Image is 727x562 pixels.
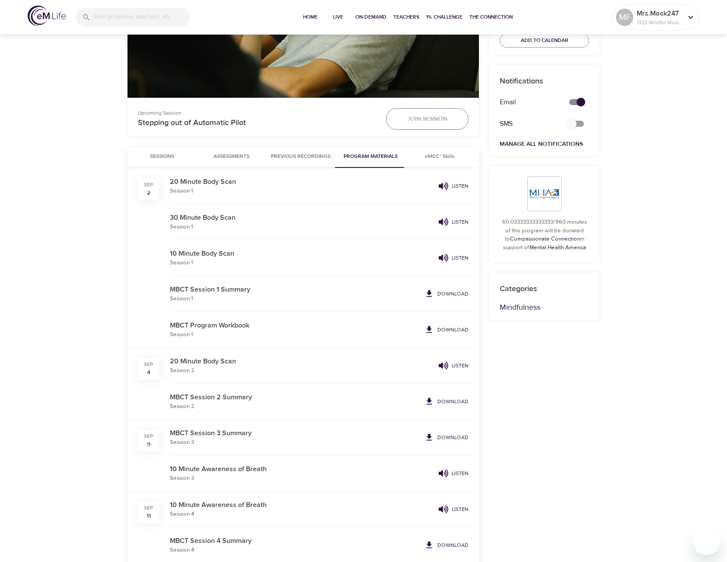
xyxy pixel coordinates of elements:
span: Add to Calendar [521,36,568,45]
p: Download [437,541,469,549]
p: 10 Minute Body Scan [170,248,435,259]
p: 10 Minute Awareness of Breath [170,500,435,510]
a: Download [421,286,472,301]
button: Listen [435,502,472,517]
span: Teachers [393,13,419,22]
p: 10 Minute Awareness of Breath [170,464,435,474]
p: Session 1 [170,223,435,231]
p: 20 Minute Body Scan [170,356,435,366]
div: Sep [144,181,153,189]
p: MBCT Session 1 Summary [170,284,421,295]
p: MBCT Session 2 Summary [170,392,421,402]
p: Categories [500,283,589,295]
p: Session 4 [170,510,435,519]
p: Session 1 [170,331,421,339]
button: Listen [435,358,472,373]
p: 20 Minute Body Scan [170,177,435,187]
a: Download [421,322,472,337]
input: Find programs, teachers, etc... [94,8,190,26]
p: Session 2 [170,402,421,411]
p: Download [437,326,469,334]
span: Previous Recordings [271,152,331,161]
button: Listen [435,179,472,193]
div: 11 [147,512,151,520]
a: Download [421,538,472,552]
span: eMCC™ Skills [410,152,469,161]
div: MF [616,9,633,26]
span: Join Session [407,114,447,125]
p: Session 3 [170,474,435,483]
span: Home [300,13,321,22]
a: Compassionate Connection [510,235,580,242]
div: 2 [147,189,150,197]
button: Add to Calendar [500,33,589,48]
p: Listen [452,254,469,262]
button: Listen [435,250,472,265]
p: Mrs.Mock247 [637,8,682,19]
div: Sep [144,433,153,440]
div: Sep [144,361,153,368]
span: Assessments [214,152,249,161]
p: Download [437,398,469,405]
p: Session 2 [170,366,435,375]
p: Listen [452,218,469,226]
p: MBCT Session 4 Summary [170,536,421,546]
span: On-Demand [355,13,386,22]
div: 9 [147,440,150,449]
p: 30 Minute Body Scan [170,212,435,223]
span: Sessions [133,152,191,161]
img: logo [28,6,66,26]
div: Email [494,92,559,112]
p: Download [437,434,469,441]
p: Listen [452,182,469,190]
p: Session 1 [170,259,435,267]
button: Listen [435,215,472,229]
p: Upcoming Session [138,109,376,117]
button: Listen [435,466,472,481]
div: Sep [144,504,153,512]
p: 1323 Mindful Minutes [637,19,682,26]
p: Listen [452,362,469,369]
p: Notifications [500,75,589,87]
p: Listen [452,505,469,513]
a: Download [421,430,472,445]
p: MBCT Program Workbook [170,320,421,331]
a: Manage All Notifications [500,140,583,148]
p: Session 4 [170,546,421,555]
a: Download [421,394,472,409]
div: SMS [494,114,559,134]
p: Listen [452,469,469,477]
p: Session 3 [170,438,421,447]
span: The Connection [469,13,513,22]
p: Download [437,290,469,298]
p: Stepping out of Automatic Pilot [138,117,376,128]
div: 4 [147,368,150,377]
p: 60.03333333333333/960 minutes of this program will be donated to in support of [500,218,589,252]
p: MBCT Session 3 Summary [170,428,421,438]
span: Program Materials [341,152,400,161]
a: Mental Health America [529,244,586,251]
p: Mindfulness [500,302,589,313]
button: Join Session [386,108,469,130]
span: Live [328,13,348,22]
span: 1% Challenge [426,13,462,22]
iframe: Button to launch messaging window [692,527,720,555]
p: Session 1 [170,295,421,303]
p: Session 1 [170,187,435,196]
